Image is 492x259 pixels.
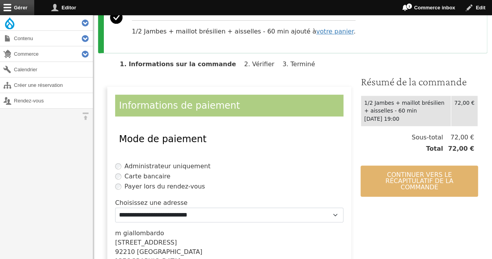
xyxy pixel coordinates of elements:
[443,133,474,142] span: 72,00 €
[78,109,93,124] button: Orientation horizontale
[120,60,242,68] li: Informations sur la commande
[364,116,399,122] time: [DATE] 19:00
[406,3,412,9] span: 1
[443,144,474,153] span: 72,00 €
[115,239,177,246] span: [STREET_ADDRESS]
[316,28,354,35] a: votre panier
[137,248,202,255] span: [GEOGRAPHIC_DATA]
[244,60,280,68] li: Vérifier
[282,60,321,68] li: Terminé
[123,229,164,237] span: giallombardo
[115,198,187,208] label: Choisissez une adresse
[364,99,447,115] div: 1/2 Jambes + maillot brésilien + aisselles - 60 min
[124,172,170,181] label: Carte bancaire
[124,162,210,171] label: Administrateur uniquement
[119,100,240,111] span: Informations de paiement
[411,133,443,142] span: Sous-total
[119,134,207,144] span: Mode de paiement
[115,229,121,237] span: m
[361,75,478,88] h3: Résumé de la commande
[361,166,478,197] button: Continuer vers le récapitulatif de la commande
[124,182,205,191] label: Payer lors du rendez-vous
[426,144,443,153] span: Total
[451,95,478,126] td: 72,00 €
[115,248,135,255] span: 92210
